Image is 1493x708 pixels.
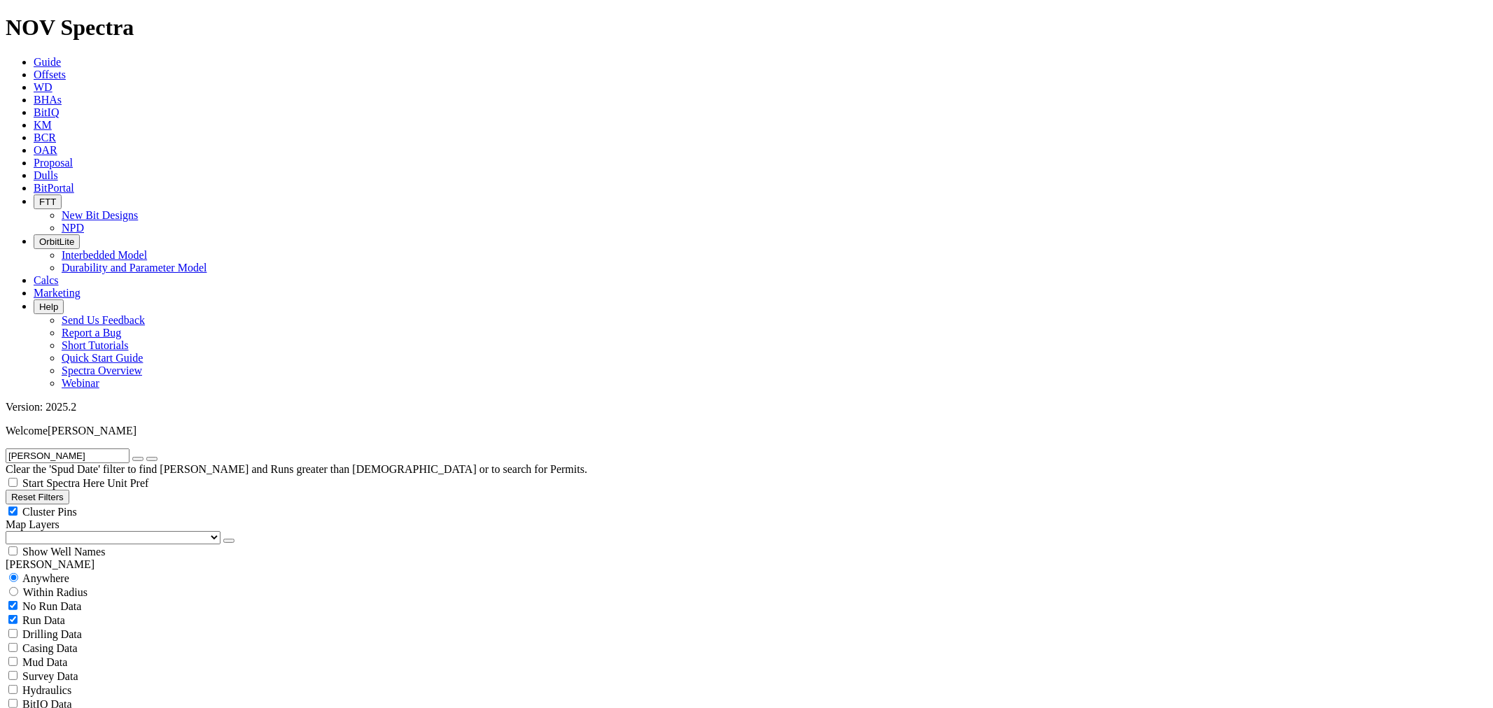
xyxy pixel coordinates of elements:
[22,642,78,654] span: Casing Data
[22,628,82,640] span: Drilling Data
[34,157,73,169] a: Proposal
[107,477,148,489] span: Unit Pref
[22,546,105,558] span: Show Well Names
[62,352,143,364] a: Quick Start Guide
[34,299,64,314] button: Help
[6,518,59,530] span: Map Layers
[22,572,69,584] span: Anywhere
[23,586,87,598] span: Within Radius
[34,234,80,249] button: OrbitLite
[34,194,62,209] button: FTT
[39,197,56,207] span: FTT
[34,81,52,93] a: WD
[22,684,71,696] span: Hydraulics
[22,656,67,668] span: Mud Data
[62,222,84,234] a: NPD
[34,106,59,118] a: BitIQ
[62,262,207,274] a: Durability and Parameter Model
[34,169,58,181] a: Dulls
[6,401,1487,413] div: Version: 2025.2
[6,448,129,463] input: Search
[48,425,136,437] span: [PERSON_NAME]
[34,56,61,68] a: Guide
[22,600,81,612] span: No Run Data
[62,249,147,261] a: Interbedded Model
[34,274,59,286] a: Calcs
[6,425,1487,437] p: Welcome
[22,477,104,489] span: Start Spectra Here
[34,94,62,106] a: BHAs
[62,327,121,339] a: Report a Bug
[22,614,65,626] span: Run Data
[34,69,66,80] a: Offsets
[34,144,57,156] a: OAR
[8,478,17,487] input: Start Spectra Here
[6,558,1487,571] div: [PERSON_NAME]
[62,364,142,376] a: Spectra Overview
[34,132,56,143] a: BCR
[34,119,52,131] a: KM
[6,15,1487,41] h1: NOV Spectra
[62,377,99,389] a: Webinar
[62,209,138,221] a: New Bit Designs
[6,463,587,475] span: Clear the 'Spud Date' filter to find [PERSON_NAME] and Runs greater than [DEMOGRAPHIC_DATA] or to...
[34,182,74,194] a: BitPortal
[6,683,1487,697] filter-controls-checkbox: Hydraulics Analysis
[62,339,129,351] a: Short Tutorials
[62,314,145,326] a: Send Us Feedback
[22,506,77,518] span: Cluster Pins
[22,670,78,682] span: Survey Data
[6,490,69,504] button: Reset Filters
[39,236,74,247] span: OrbitLite
[34,287,80,299] a: Marketing
[39,302,58,312] span: Help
